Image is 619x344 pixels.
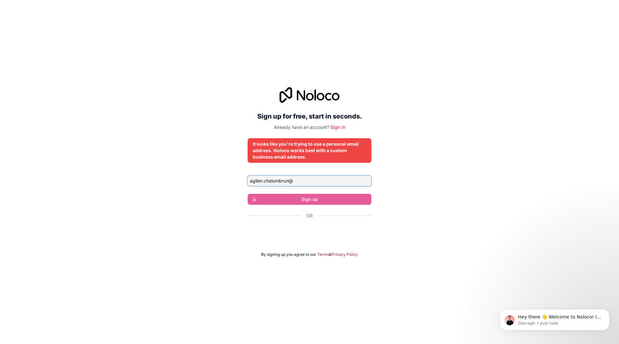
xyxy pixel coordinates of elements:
[317,252,329,257] a: Terms
[274,124,329,130] span: Already have an account?
[330,124,345,130] a: Sign in
[248,110,371,122] h2: Sign up for free, start in seconds.
[244,226,375,240] iframe: Sign in with Google Button
[306,213,313,219] span: Or
[331,252,358,257] a: Privacy Policy
[248,194,371,205] button: Sign up
[248,176,371,186] input: Email address
[490,296,619,341] iframe: Intercom notifications message
[253,141,366,160] div: It looks like you're trying to use a personal email address. Noloco works best with a custom busi...
[329,252,331,257] span: &
[261,252,316,257] span: By signing up you agree to our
